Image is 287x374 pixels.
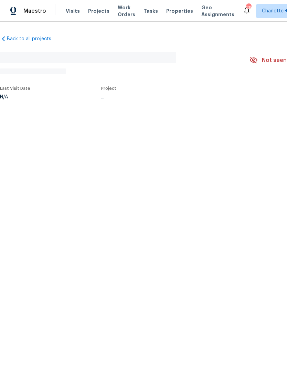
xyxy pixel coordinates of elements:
[101,95,233,99] div: ...
[143,9,158,13] span: Tasks
[201,4,234,18] span: Geo Assignments
[118,4,135,18] span: Work Orders
[66,8,80,14] span: Visits
[101,86,116,90] span: Project
[246,4,251,11] div: 138
[23,8,46,14] span: Maestro
[88,8,109,14] span: Projects
[166,8,193,14] span: Properties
